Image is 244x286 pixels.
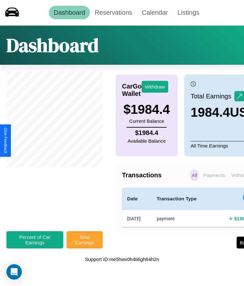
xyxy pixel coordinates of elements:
[127,195,146,203] h4: Date
[122,83,142,97] h4: CarGo Wallet
[202,169,227,181] p: Payments
[3,128,8,154] div: Give Feedback
[6,264,22,280] div: Open Intercom Messenger
[90,6,137,19] a: Reservations
[6,32,99,58] h1: Dashboard
[152,210,214,227] th: payment
[124,117,170,125] p: Current Balance
[66,231,103,248] button: Total Earnings
[157,195,209,203] h4: Transaction Type
[173,6,204,19] a: Listings
[6,231,63,248] button: Percent of Car Earnings
[127,129,166,137] h4: $ 1984.4
[122,210,152,227] th: [DATE]
[122,172,188,179] h4: Transactions
[124,102,170,117] h3: $ 1984.4
[191,90,235,102] p: Total Earnings
[142,81,168,93] button: Withdraw
[190,169,199,181] p: All
[127,137,166,145] p: Available Balance
[49,6,90,19] a: Dashboard
[85,255,159,264] p: Support ID: me5hwv0h4ti6gh64h2n
[137,6,173,19] a: Calendar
